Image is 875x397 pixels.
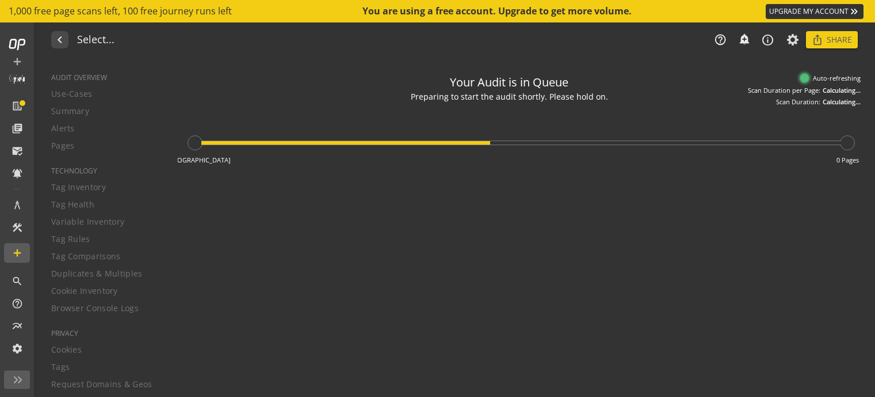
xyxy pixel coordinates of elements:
[823,86,861,95] div: Calculating...
[362,5,633,18] div: You are using a free account. Upgrade to get more volume.
[761,33,774,47] mat-icon: info_outline
[738,33,750,44] mat-icon: add_alert
[800,74,861,83] div: Auto-refreshing
[450,74,568,91] div: Your Audit is in Queue
[766,4,863,19] a: UPGRADE MY ACCOUNT
[12,56,23,67] mat-icon: add
[827,29,852,50] span: Share
[77,34,114,46] h1: Select...
[12,100,23,112] mat-icon: list_alt
[812,34,823,46] mat-icon: ios_share
[748,86,820,95] div: Scan Duration per Page:
[12,168,23,179] mat-icon: notifications_active
[12,145,23,157] mat-icon: mark_email_read
[12,320,23,332] mat-icon: multiline_chart
[411,91,608,103] div: Preparing to start the audit shortly. Please hold on.
[12,123,23,134] mat-icon: library_books
[53,33,65,47] mat-icon: navigate_before
[9,70,26,88] img: Customer Logo
[823,97,861,107] div: Calculating...
[776,97,820,107] div: Scan Duration:
[12,247,23,259] mat-icon: add
[12,343,23,354] mat-icon: settings
[12,275,23,287] mat-icon: search
[9,5,232,18] span: 1,000 free page scans left, 100 free journey runs left
[714,33,727,46] mat-icon: help_outline
[836,156,859,165] div: 0 Pages
[12,298,23,309] mat-icon: help_outline
[806,31,858,48] button: Share
[12,222,23,233] mat-icon: construction
[12,199,23,211] mat-icon: architecture
[159,156,231,165] div: In [GEOGRAPHIC_DATA]
[849,6,860,17] mat-icon: keyboard_double_arrow_right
